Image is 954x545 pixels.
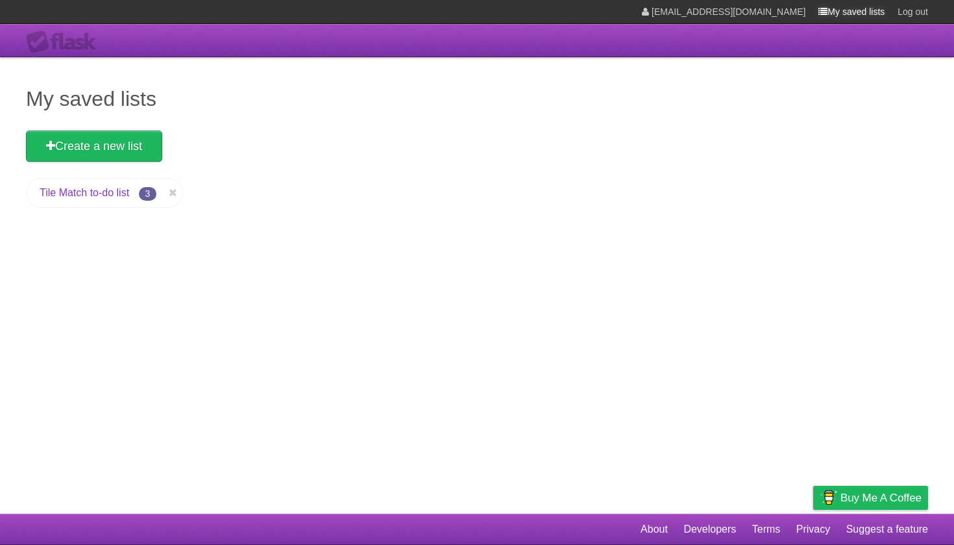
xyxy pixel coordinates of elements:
[139,187,157,201] span: 3
[26,31,104,54] div: Flask
[683,517,736,542] a: Developers
[796,517,830,542] a: Privacy
[40,187,129,198] a: Tile Match to-do list
[752,517,781,542] a: Terms
[641,517,668,542] a: About
[846,517,928,542] a: Suggest a feature
[820,487,837,509] img: Buy me a coffee
[813,486,928,510] a: Buy me a coffee
[26,131,162,162] a: Create a new list
[840,487,922,509] span: Buy me a coffee
[26,83,928,114] h1: My saved lists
